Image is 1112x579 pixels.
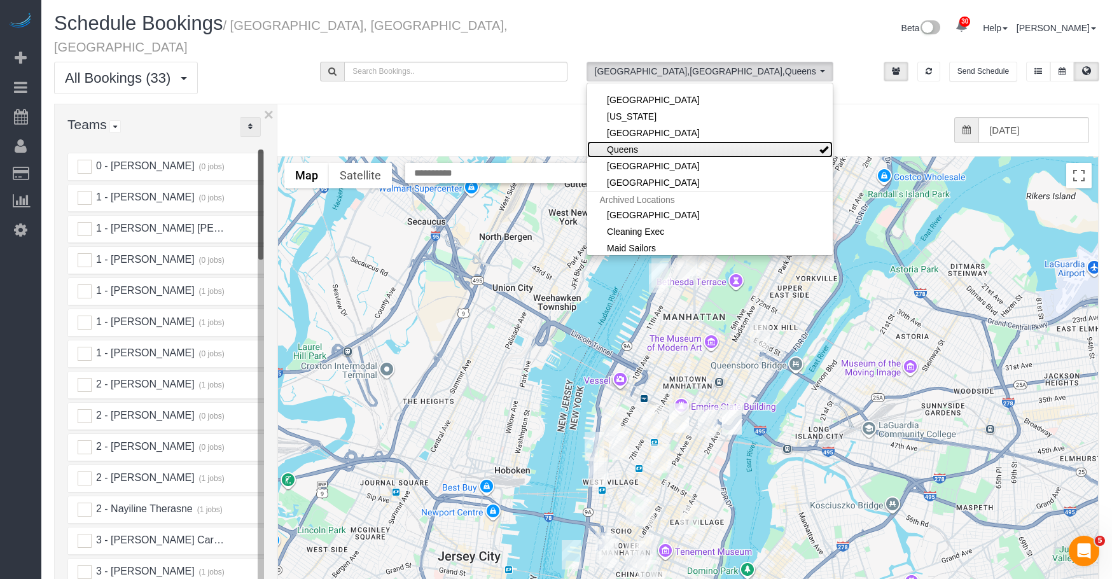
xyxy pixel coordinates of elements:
[54,12,223,34] span: Schedule Bookings
[197,318,225,327] small: (1 jobs)
[1095,536,1105,546] span: 5
[587,92,833,108] li: Denver
[94,285,194,296] span: 1 - [PERSON_NAME]
[197,287,225,296] small: (1 jobs)
[983,23,1008,33] a: Help
[197,349,225,358] small: (0 jobs)
[587,158,833,174] a: [GEOGRAPHIC_DATA]
[54,62,198,94] button: All Bookings (33)
[94,410,194,421] span: 2 - [PERSON_NAME]
[609,431,629,460] div: 09/30/2025 12:00PM - Christopher Denby - 122 Greenwich Avenue, Apt 24, New York, NY 10011
[197,193,225,202] small: (0 jobs)
[750,321,770,350] div: 09/30/2025 12:30PM - Luis Chevere (Naturepedic Organic Mattress Gallery) - 245 East 60th Street, ...
[94,379,194,389] span: 2 - [PERSON_NAME]
[94,254,194,265] span: 1 - [PERSON_NAME]
[587,207,833,223] li: Chicago
[94,534,321,545] span: 3 - [PERSON_NAME] Carolina [PERSON_NAME]
[8,13,33,31] img: Automaid Logo
[587,92,833,108] a: [GEOGRAPHIC_DATA]
[722,405,742,435] div: 09/30/2025 11:00AM - Concierge Drop (NYC) - 626 1st Ave, Apt. E39b, New York, NY 10016
[1017,23,1096,33] a: [PERSON_NAME]
[651,444,671,473] div: 09/30/2025 8:00AM - Jason Bauer (Weichert Properties) - 27 Union Square West, Suite 308, New York...
[587,141,833,158] a: Queens
[698,407,718,436] div: 09/30/2025 3:00PM - Georgia Cooney - 216 East 32nd Street, Apt. 3s, New York, NY 10016
[587,62,833,81] ol: All Locations
[637,535,657,564] div: 09/30/2025 9:30AM - Jeff Javier (Welcome to Chinatown) - 115 Bowery, New York, NY 10002
[94,441,194,452] span: 2 - [PERSON_NAME]
[248,123,253,130] i: Sort Teams
[669,403,689,433] div: 09/30/2025 9:00AM - Hello Alfred (NYC) - 10 East 29th Street, Apt. 50f, New York, NY 10016
[649,263,669,293] div: 09/30/2025 11:30AM - Chad Anderson (Space Capital) - 400 West 61st Street, Apt. 1107, New York, N...
[197,162,225,171] small: (0 jobs)
[595,65,817,78] span: [GEOGRAPHIC_DATA] , [GEOGRAPHIC_DATA] , Queens
[588,457,608,487] div: 09/30/2025 1:00PM - Lea Westman - 273 West 10th Street, Apt 3fe, New York, NY 10014
[1066,163,1092,188] button: Toggle fullscreen view
[197,412,225,421] small: (0 jobs)
[587,240,833,256] a: Maid Sailors
[94,223,281,234] span: 1 - [PERSON_NAME] [PERSON_NAME]
[197,380,225,389] small: (1 jobs)
[94,316,194,327] span: 1 - [PERSON_NAME]
[94,347,194,358] span: 1 - [PERSON_NAME]
[587,62,833,81] button: [GEOGRAPHIC_DATA],[GEOGRAPHIC_DATA],Queens
[65,70,177,86] span: All Bookings (33)
[919,20,940,37] img: New interface
[643,405,662,434] div: 09/30/2025 9:00AM - Jaclyn Torrillo (Ramo Law PC) - 130 West 25th Street, Suite 4d, New York, NY ...
[329,163,392,188] button: Show satellite imagery
[651,258,671,288] div: 09/30/2025 9:00AM - Liz Huizenga - 60 Riverside Blvd, Apt. 815, New York, NY 10069
[625,541,645,570] div: 09/30/2025 5:00PM - William Jewkes (STILL HERE NYC) - 167 Canal Street, 3rd Floor, New York, NY 1...
[344,62,567,81] input: Search Bookings..
[595,533,615,562] div: 09/30/2025 11:00AM - Marc Brodherson - 105 Franklin St., Apt 4, New York, NY 10013
[587,174,833,191] li: Staten Island
[54,18,508,54] small: / [GEOGRAPHIC_DATA], [GEOGRAPHIC_DATA], [GEOGRAPHIC_DATA]
[587,158,833,174] li: Seattle
[94,192,194,202] span: 1 - [PERSON_NAME]
[585,432,604,461] div: 09/30/2025 2:00PM - Allison Neal - 95 Horatio Street, Apt. 208, New York, NY 10014
[562,540,581,569] div: 09/30/2025 2:00PM - Hello Alfred (NYC) - 325 North End Ave, Apt. 12d, New York, NY 10282
[94,160,194,171] span: 0 - [PERSON_NAME]
[1069,536,1099,566] iframe: Intercom live chat
[197,256,225,265] small: (0 jobs)
[793,233,812,262] div: 09/30/2025 10:00AM - Leora Fadlun - 201 East 87th Street, Apt. 6c, New York, NY 10128
[678,250,697,279] div: 09/30/2025 11:00AM - Brenna Fischer - 170 Amsterdam Avenue, Apt. 4e, New York, NY 10023
[635,497,655,526] div: 09/30/2025 7:00PM - Elaine Pugsley (Mythology) - 324 Lafayette Street, 2nd Floor, New York, NY 10012
[587,108,833,125] a: [US_STATE]
[94,503,192,514] span: 2 - Nayiline Therasne
[587,125,833,141] li: Portland
[587,125,833,141] a: [GEOGRAPHIC_DATA]
[587,191,833,208] span: Archived Locations
[587,207,833,223] a: [GEOGRAPHIC_DATA]
[901,23,941,33] a: Beta
[949,62,1017,81] button: Send Schedule
[94,566,194,576] span: 3 - [PERSON_NAME]
[959,17,970,27] span: 30
[626,495,646,524] div: 09/30/2025 10:00AM - Liz Leon (NYU School of Law) - 28 West Houston Street, Apt. 11a, New York, N...
[67,117,107,132] span: Teams
[587,108,833,125] li: New Jersey
[978,117,1089,143] input: Date
[197,443,225,452] small: (0 jobs)
[197,474,225,483] small: (1 jobs)
[264,106,274,123] button: ×
[949,13,974,41] a: 30
[197,568,225,576] small: (1 jobs)
[587,174,833,191] a: [GEOGRAPHIC_DATA]
[195,505,223,514] small: (1 jobs)
[602,407,622,436] div: 09/30/2025 10:00AM - Henry Li (Housing Opportunities Unlimited) - 420 West 19th Street, Suite 1e,...
[686,247,705,276] div: 09/30/2025 7:00PM - Hannah Tattersall - 154 West 70th Street, Apt. 10l, New York, NY 10023
[240,117,261,137] div: ...
[94,472,194,483] span: 2 - [PERSON_NAME]
[587,223,833,240] a: Cleaning Exec
[284,163,329,188] button: Show street map
[599,539,619,568] div: 09/30/2025 10:00AM - Hello Alfred (NYC) - 88 Leonard Street, Apt. 1906, New York, NY 10013
[680,505,700,534] div: 09/30/2025 12:00PM - Bella Rozes (@bellarozez/My Hoang (@myhoangxx) - Referral) - 532 East 5th St...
